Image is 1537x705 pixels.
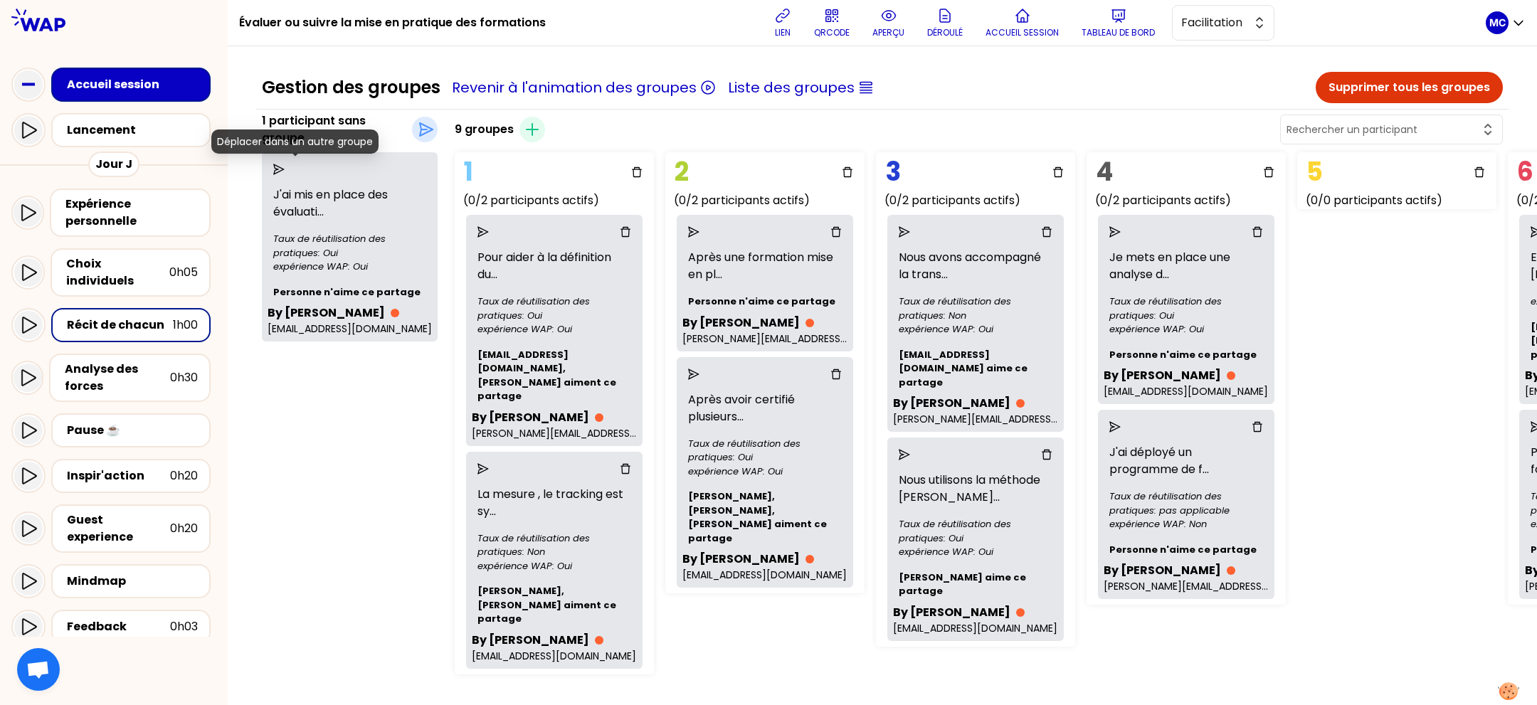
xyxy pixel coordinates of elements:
div: Taux de réutilisation des pratiques: Non [899,295,1052,322]
div: Inspir'action [67,467,170,484]
div: Lancement [67,122,204,139]
p: By [PERSON_NAME] [472,632,589,649]
span: delete [1474,166,1485,178]
input: Rechercher un participant [1287,122,1479,137]
div: expérience WAP: Oui [477,322,631,336]
p: [EMAIL_ADDRESS][DOMAIN_NAME] aime ce partage [893,342,1058,396]
span: send [688,369,699,380]
h3: 9 groupes [455,121,514,138]
div: Taux de réutilisation des pratiques: Oui [273,232,426,260]
button: Facilitation [1172,5,1274,41]
div: Taux de réutilisation des pratiques: Oui [899,517,1052,545]
span: delete [1041,226,1052,238]
h4: (0/2 participants actifs) [884,192,1075,209]
p: Nous utilisons la méthode [PERSON_NAME] ... [893,466,1058,511]
p: J'ai déployé un programme de f ... [1104,438,1269,484]
button: lien [768,1,797,44]
div: Taux de réutilisation des pratiques: Oui [1109,295,1263,322]
div: Taux de réutilisation des pratiques: Non [477,531,631,559]
div: Mindmap [67,573,198,590]
h4: (0/2 participants actifs) [1095,192,1286,209]
div: Déplacer dans un autre groupe [211,129,379,154]
p: By [PERSON_NAME] [893,604,1010,621]
p: Après avoir certifié plusieurs ... [682,386,847,431]
span: delete [620,463,631,475]
p: Nous avons accompagné la trans ... [893,243,1058,289]
h2: Gestion des groupes [262,76,440,99]
p: By [PERSON_NAME] [268,304,385,322]
span: delete [830,369,842,380]
button: Supprimer tous les groupes [1316,72,1503,103]
p: By [PERSON_NAME] [1104,367,1221,384]
div: expérience WAP: Oui [688,465,842,479]
span: send [1109,421,1121,433]
button: Déroulé [921,1,968,44]
h4: (0/2 participants actifs) [463,192,654,209]
p: By [PERSON_NAME] [1104,562,1221,579]
p: Pour aider à la définition du ... [472,243,637,289]
div: Pause ☕️ [67,422,198,439]
p: Après une formation mise en pl ... [682,243,847,289]
div: expérience WAP: Oui [899,322,1052,336]
span: delete [631,166,643,178]
p: By [PERSON_NAME] [472,409,589,426]
p: [EMAIL_ADDRESS][DOMAIN_NAME] [268,322,432,336]
span: delete [1252,226,1263,238]
p: [EMAIL_ADDRESS][DOMAIN_NAME] [472,649,637,663]
div: Taux de réutilisation des pratiques: Oui [688,437,842,465]
span: send [688,226,699,238]
div: Jour J [88,152,139,177]
button: QRCODE [808,1,855,44]
p: [PERSON_NAME][EMAIL_ADDRESS][DOMAIN_NAME] [472,426,637,440]
div: Taux de réutilisation des pratiques: Oui [477,295,631,322]
p: Accueil session [986,27,1059,38]
p: [PERSON_NAME][EMAIL_ADDRESS][DOMAIN_NAME] [682,332,847,346]
div: 0h05 [169,264,198,281]
p: Personne n'aime ce partage [1104,537,1269,563]
h4: (0/0 participants actifs) [1306,192,1496,209]
div: 0h20 [170,467,198,484]
h3: 1 participant sans groupe [262,112,406,147]
div: 1h00 [173,317,198,334]
div: expérience WAP: Oui [899,545,1052,559]
p: J'ai mis en place des évaluati ... [268,181,432,226]
p: [PERSON_NAME], [PERSON_NAME], [PERSON_NAME] aiment ce partage [682,484,847,551]
p: MC [1489,16,1506,30]
button: Tableau de bord [1076,1,1161,44]
span: send [899,226,910,238]
div: Feedback [67,618,170,635]
p: aperçu [872,27,904,38]
span: 2 [671,150,692,194]
p: [EMAIL_ADDRESS][DOMAIN_NAME] [682,568,847,582]
p: Je mets en place une analyse d ... [1104,243,1269,289]
button: MC [1486,11,1526,34]
span: send [477,463,489,475]
div: Ouvrir le chat [17,648,60,691]
span: delete [842,166,853,178]
button: aperçu [867,1,910,44]
span: 6 [1514,150,1537,194]
div: Accueil session [67,76,204,93]
p: By [PERSON_NAME] [682,314,800,332]
span: delete [1252,421,1263,433]
div: 0h30 [170,369,198,386]
p: Personne n'aime ce partage [1104,342,1269,368]
div: Analyse des forces [65,361,170,395]
p: La mesure , le tracking est sy ... [472,480,637,526]
span: delete [1052,166,1064,178]
span: send [273,164,285,175]
div: expérience WAP: Oui [273,260,426,274]
p: [PERSON_NAME][EMAIL_ADDRESS][DOMAIN_NAME] [1104,579,1269,593]
div: Guest experience [67,511,170,546]
p: [EMAIL_ADDRESS][DOMAIN_NAME] [893,621,1058,635]
p: [PERSON_NAME], [PERSON_NAME] aiment ce partage [472,578,637,632]
p: [PERSON_NAME] aime ce partage [893,565,1058,604]
div: 0h20 [170,520,198,537]
span: delete [620,226,631,238]
span: delete [830,226,842,238]
p: Déroulé [927,27,963,38]
div: 0h03 [170,618,198,635]
span: 1 [460,150,477,194]
div: Choix individuels [66,255,169,290]
p: lien [775,27,791,38]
